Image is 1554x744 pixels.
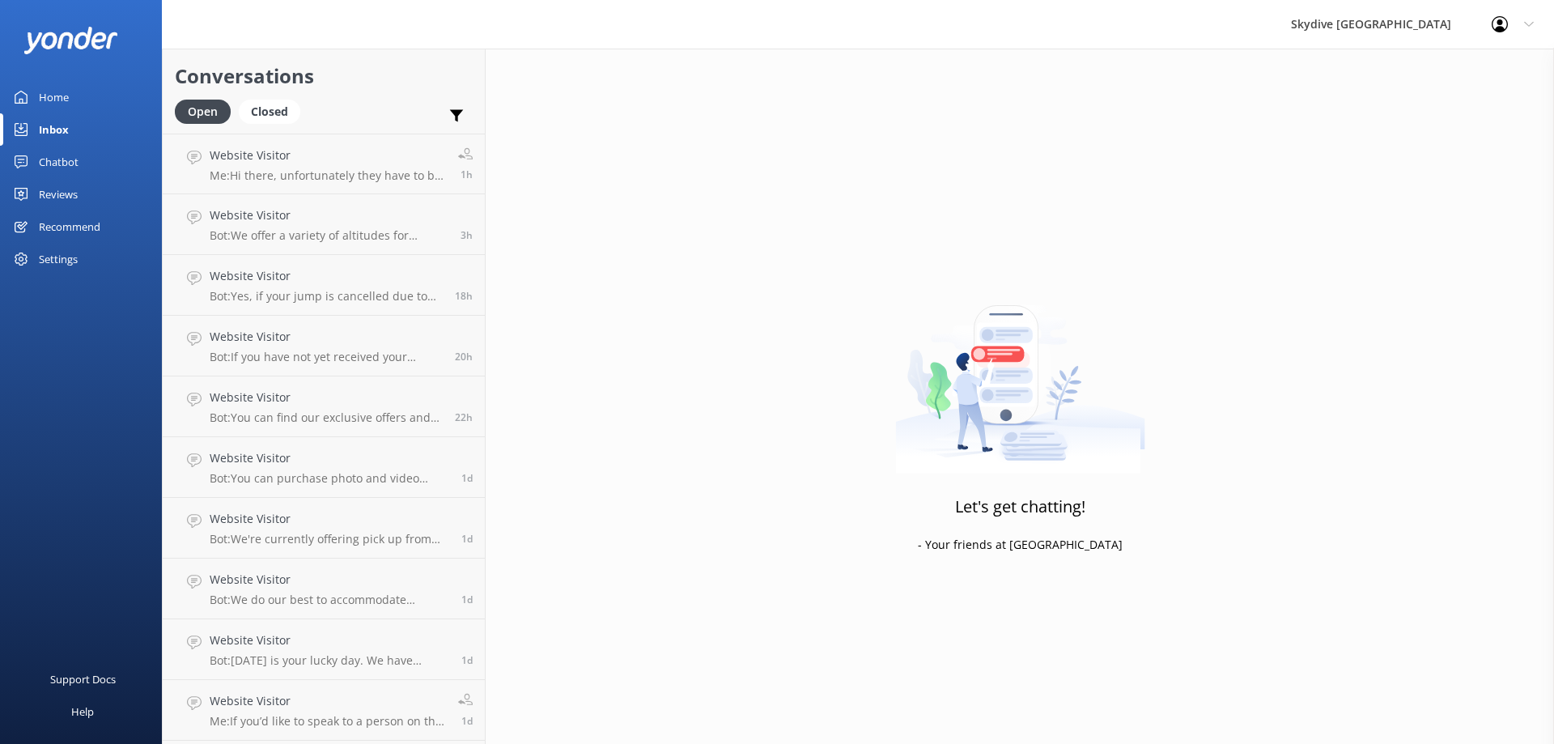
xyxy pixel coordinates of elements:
h4: Website Visitor [210,147,446,164]
a: Website VisitorBot:[DATE] is your lucky day. We have exclusive offers when you book direct! Visit... [163,619,485,680]
h4: Website Visitor [210,631,449,649]
a: Website VisitorBot:You can purchase photo and video packages online or at the drop zone on the da... [163,437,485,498]
div: Support Docs [50,663,116,695]
p: Bot: You can purchase photo and video packages online or at the drop zone on the day of your skyd... [210,471,449,486]
p: Bot: We're currently offering pick up from the majority of our locations. Please check with our t... [210,532,449,546]
p: Bot: [DATE] is your lucky day. We have exclusive offers when you book direct! Visit our specials ... [210,653,449,668]
p: Bot: If you have not yet received your confirmation email, please check your junk/spam folder in ... [210,350,443,364]
p: - Your friends at [GEOGRAPHIC_DATA] [918,536,1123,554]
a: Website VisitorBot:If you have not yet received your confirmation email, please check your junk/s... [163,316,485,376]
div: Open [175,100,231,124]
h4: Website Visitor [210,571,449,589]
a: Website VisitorMe:Hi there, unfortunately they have to be strictly 16 as per our policy. If you h... [163,134,485,194]
a: Website VisitorBot:You can find our exclusive offers and current deals by visiting our specials p... [163,376,485,437]
h2: Conversations [175,61,473,91]
p: Bot: Yes, if your jump is cancelled due to weather and you are unable to re-book because you are ... [210,289,443,304]
h4: Website Visitor [210,206,448,224]
span: 10:37am 16-Aug-2025 (UTC +10:00) Australia/Brisbane [461,471,473,485]
div: Settings [39,243,78,275]
p: Bot: We offer a variety of altitudes for skydiving, with all dropzones providing jumps up to 15,0... [210,228,448,243]
a: Website VisitorMe:If you’d like to speak to a person on the Skydive Australia team, please call [... [163,680,485,741]
h3: Let's get chatting! [955,494,1085,520]
span: 03:51pm 16-Aug-2025 (UTC +10:00) Australia/Brisbane [455,410,473,424]
h4: Website Visitor [210,449,449,467]
img: yonder-white-logo.png [24,27,117,53]
a: Website VisitorBot:We do our best to accommodate everyone for skydiving, but safety is our priori... [163,559,485,619]
span: 10:24am 16-Aug-2025 (UTC +10:00) Australia/Brisbane [461,532,473,546]
p: Me: If you’d like to speak to a person on the Skydive Australia team, please call [PHONE_NUMBER] ... [210,714,446,729]
p: Bot: We do our best to accommodate everyone for skydiving, but safety is our priority. Your girlf... [210,593,449,607]
div: Reviews [39,178,78,210]
a: Website VisitorBot:We offer a variety of altitudes for skydiving, with all dropzones providing ju... [163,194,485,255]
p: Me: Hi there, unfortunately they have to be strictly 16 as per our policy. If you have any questi... [210,168,446,183]
div: Inbox [39,113,69,146]
span: 10:15am 16-Aug-2025 (UTC +10:00) Australia/Brisbane [461,653,473,667]
h4: Website Visitor [210,389,443,406]
h4: Website Visitor [210,328,443,346]
span: 10:55am 17-Aug-2025 (UTC +10:00) Australia/Brisbane [461,228,473,242]
span: 12:36pm 17-Aug-2025 (UTC +10:00) Australia/Brisbane [461,168,473,181]
img: artwork of a man stealing a conversation from at giant smartphone [895,271,1145,474]
h4: Website Visitor [210,692,446,710]
span: 07:53pm 16-Aug-2025 (UTC +10:00) Australia/Brisbane [455,289,473,303]
div: Home [39,81,69,113]
h4: Website Visitor [210,510,449,528]
a: Open [175,102,239,120]
a: Website VisitorBot:We're currently offering pick up from the majority of our locations. Please ch... [163,498,485,559]
div: Recommend [39,210,100,243]
div: Closed [239,100,300,124]
span: 06:13pm 16-Aug-2025 (UTC +10:00) Australia/Brisbane [455,350,473,363]
a: Website VisitorBot:Yes, if your jump is cancelled due to weather and you are unable to re-book be... [163,255,485,316]
div: Chatbot [39,146,79,178]
span: 08:38am 16-Aug-2025 (UTC +10:00) Australia/Brisbane [461,714,473,728]
div: Help [71,695,94,728]
span: 10:17am 16-Aug-2025 (UTC +10:00) Australia/Brisbane [461,593,473,606]
p: Bot: You can find our exclusive offers and current deals by visiting our specials page at [URL][D... [210,410,443,425]
a: Closed [239,102,308,120]
h4: Website Visitor [210,267,443,285]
